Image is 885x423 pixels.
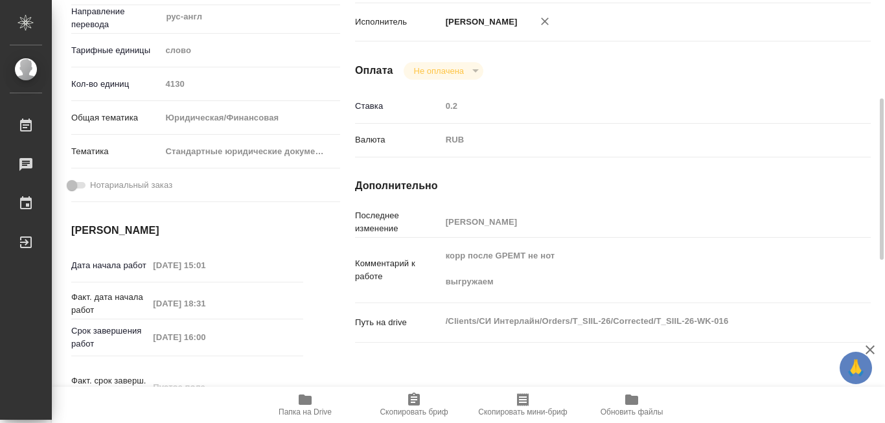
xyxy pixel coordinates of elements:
[161,107,340,129] div: Юридическая/Финансовая
[355,100,441,113] p: Ставка
[251,387,360,423] button: Папка на Drive
[71,44,161,57] p: Тарифные единицы
[71,111,161,124] p: Общая тематика
[71,374,148,400] p: Факт. срок заверш. работ
[441,245,828,293] textarea: корр после GPEMT не нот выгружаем
[71,259,148,272] p: Дата начала работ
[845,354,867,382] span: 🙏
[355,16,441,29] p: Исполнитель
[355,133,441,146] p: Валюта
[380,407,448,417] span: Скопировать бриф
[840,352,872,384] button: 🙏
[441,310,828,332] textarea: /Clients/СИ Интерлайн/Orders/T_SIIL-26/Corrected/T_SIIL-26-WK-016
[161,40,340,62] div: слово
[601,407,663,417] span: Обновить файлы
[148,256,262,275] input: Пустое поле
[355,257,441,283] p: Комментарий к работе
[355,316,441,329] p: Путь на drive
[161,74,340,93] input: Пустое поле
[71,291,148,317] p: Факт. дата начала работ
[441,16,518,29] p: [PERSON_NAME]
[355,209,441,235] p: Последнее изменение
[71,325,148,350] p: Срок завершения работ
[577,387,686,423] button: Обновить файлы
[71,5,161,31] p: Направление перевода
[468,387,577,423] button: Скопировать мини-бриф
[148,294,262,313] input: Пустое поле
[531,7,559,36] button: Удалить исполнителя
[148,328,262,347] input: Пустое поле
[360,387,468,423] button: Скопировать бриф
[441,129,828,151] div: RUB
[161,141,340,163] div: Стандартные юридические документы, договоры, уставы
[410,65,468,76] button: Не оплачена
[71,223,303,238] h4: [PERSON_NAME]
[71,145,161,158] p: Тематика
[441,97,828,115] input: Пустое поле
[441,212,828,231] input: Пустое поле
[279,407,332,417] span: Папка на Drive
[90,179,172,192] span: Нотариальный заказ
[404,62,483,80] div: Не оплачена
[478,407,567,417] span: Скопировать мини-бриф
[355,178,871,194] h4: Дополнительно
[71,78,161,91] p: Кол-во единиц
[148,378,262,396] input: Пустое поле
[355,63,393,78] h4: Оплата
